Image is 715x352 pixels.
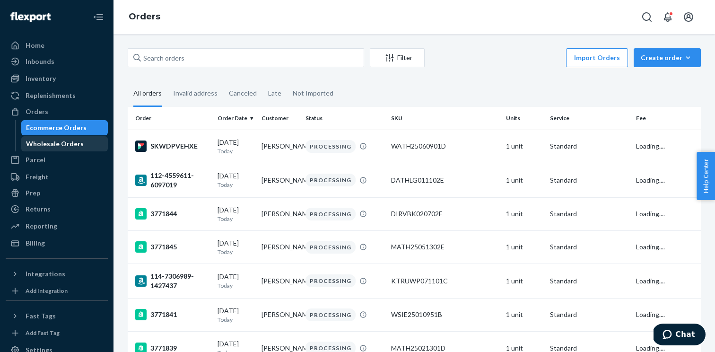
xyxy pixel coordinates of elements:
[305,308,356,321] div: PROCESSING
[632,298,701,331] td: Loading....
[258,197,302,230] td: [PERSON_NAME]
[26,287,68,295] div: Add Integration
[632,264,701,298] td: Loading....
[502,298,546,331] td: 1 unit
[632,230,701,264] td: Loading....
[218,306,254,324] div: [DATE]
[229,81,257,106] div: Canceled
[6,104,108,119] a: Orders
[21,120,108,135] a: Ecommerce Orders
[6,38,108,53] a: Home
[218,181,254,189] p: Today
[502,230,546,264] td: 1 unit
[26,238,45,248] div: Billing
[218,282,254,290] p: Today
[632,197,701,230] td: Loading....
[566,48,628,67] button: Import Orders
[550,176,628,185] p: Standard
[632,130,701,163] td: Loading....
[133,81,162,107] div: All orders
[258,264,302,298] td: [PERSON_NAME]
[26,204,51,214] div: Returns
[89,8,108,26] button: Close Navigation
[391,276,498,286] div: KTRUWP071101C
[637,8,656,26] button: Open Search Box
[391,310,498,319] div: WSIE25010951B
[218,147,254,155] p: Today
[632,163,701,197] td: Loading....
[550,276,628,286] p: Standard
[218,272,254,290] div: [DATE]
[697,152,715,200] button: Help Center
[135,208,210,220] div: 3771844
[26,41,44,50] div: Home
[391,141,498,151] div: WATH25060901D
[258,130,302,163] td: [PERSON_NAME]
[658,8,677,26] button: Open notifications
[129,11,160,22] a: Orders
[305,140,356,153] div: PROCESSING
[370,53,424,62] div: Filter
[258,163,302,197] td: [PERSON_NAME]
[550,242,628,252] p: Standard
[6,88,108,103] a: Replenishments
[21,136,108,151] a: Wholesale Orders
[550,209,628,219] p: Standard
[214,107,258,130] th: Order Date
[502,264,546,298] td: 1 unit
[262,114,298,122] div: Customer
[135,241,210,253] div: 3771845
[305,241,356,254] div: PROCESSING
[218,205,254,223] div: [DATE]
[135,141,210,152] div: SKWDPVEHXE
[218,238,254,256] div: [DATE]
[135,272,210,290] div: 114-7306989-1427437
[391,176,498,185] div: DATHLG011102E
[305,174,356,186] div: PROCESSING
[173,81,218,106] div: Invalid address
[135,171,210,190] div: 112-4559611-6097019
[128,48,364,67] input: Search orders
[258,230,302,264] td: [PERSON_NAME]
[218,215,254,223] p: Today
[387,107,502,130] th: SKU
[641,53,694,62] div: Create order
[218,138,254,155] div: [DATE]
[502,107,546,130] th: Units
[654,324,706,347] iframe: Opens a widget where you can chat to one of our agents
[546,107,632,130] th: Service
[6,236,108,251] a: Billing
[6,54,108,69] a: Inbounds
[305,274,356,287] div: PROCESSING
[6,266,108,282] button: Integrations
[6,308,108,324] button: Fast Tags
[550,310,628,319] p: Standard
[370,48,425,67] button: Filter
[218,171,254,189] div: [DATE]
[135,309,210,320] div: 3771841
[391,209,498,219] div: DIRVBK020702E
[26,155,45,165] div: Parcel
[26,221,57,231] div: Reporting
[391,242,498,252] div: MATH25051302E
[26,91,76,100] div: Replenishments
[258,298,302,331] td: [PERSON_NAME]
[268,81,281,106] div: Late
[128,107,214,130] th: Order
[679,8,698,26] button: Open account menu
[6,152,108,167] a: Parcel
[26,107,48,116] div: Orders
[550,141,628,151] p: Standard
[6,219,108,234] a: Reporting
[26,311,56,321] div: Fast Tags
[218,248,254,256] p: Today
[121,3,168,31] ol: breadcrumbs
[26,123,87,132] div: Ecommerce Orders
[26,188,40,198] div: Prep
[502,163,546,197] td: 1 unit
[6,202,108,217] a: Returns
[26,139,84,149] div: Wholesale Orders
[6,327,108,339] a: Add Fast Tag
[305,208,356,220] div: PROCESSING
